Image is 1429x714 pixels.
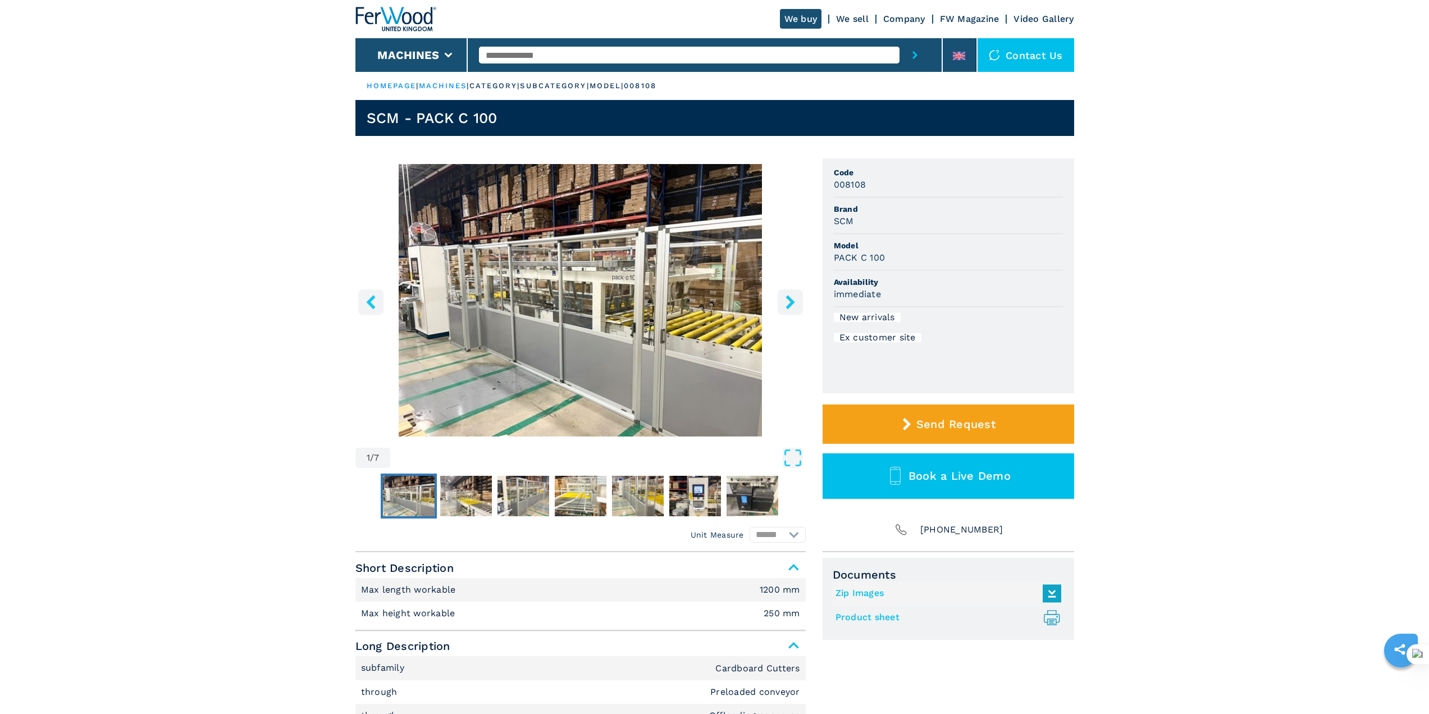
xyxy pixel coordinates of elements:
[361,686,400,698] p: through
[823,404,1074,444] button: Send Request
[355,474,806,519] nav: Thumbnail Navigation
[367,109,497,127] h1: SCM - PACK C 100
[978,38,1074,72] div: Contact us
[710,688,800,697] em: Preloaded conveyor
[497,476,549,516] img: 9e7af766b1b2cebfac965962b7017d46
[760,585,800,594] em: 1200 mm
[440,476,492,516] img: 583785ffa10557b6570988784c4633b1
[900,38,930,72] button: submit-button
[355,164,806,436] div: Go to Slide 1
[834,215,854,228] h3: SCM
[834,288,881,301] h3: immediate
[355,558,806,578] span: Short Description
[367,81,417,90] a: HOMEPAGE
[834,178,866,191] h3: 008108
[667,474,723,519] button: Go to Slide 6
[836,13,869,24] a: We sell
[940,13,999,24] a: FW Magazine
[355,7,436,31] img: Ferwood
[989,49,1000,61] img: Contact us
[419,81,467,90] a: machines
[374,453,379,462] span: 7
[834,203,1063,215] span: Brand
[355,578,806,626] div: Short Description
[780,9,822,29] a: We buy
[416,81,418,90] span: |
[1381,663,1421,706] iframe: Chat
[361,662,408,674] p: subfamily
[383,476,435,516] img: c6d8c869e1e99584f78b08b2781ab4db
[370,453,374,462] span: /
[669,476,721,516] img: 5b014cec489ce5248d85862ab03b2ffd
[834,240,1063,251] span: Model
[381,474,437,519] button: Go to Slide 1
[836,608,1056,627] a: Product sheet
[908,469,1011,483] span: Book a Live Demo
[836,584,1056,603] a: Zip Images
[916,417,996,431] span: Send Request
[778,289,803,315] button: right-button
[727,476,778,516] img: 46648d57158988506e44e3809b6b0733
[367,453,370,462] span: 1
[520,81,589,91] p: subcategory |
[495,474,551,519] button: Go to Slide 3
[590,81,624,91] p: model |
[834,276,1063,288] span: Availability
[377,48,439,62] button: Machines
[834,251,885,264] h3: PACK C 100
[469,81,521,91] p: category |
[715,664,800,673] em: Cardboard Cutters
[883,13,925,24] a: Company
[1013,13,1074,24] a: Video Gallery
[834,333,921,342] div: Ex customer site
[467,81,469,90] span: |
[834,313,901,322] div: New arrivals
[361,584,459,596] p: Max length workable
[823,453,1074,499] button: Book a Live Demo
[553,474,609,519] button: Go to Slide 4
[893,522,909,538] img: Phone
[438,474,494,519] button: Go to Slide 2
[691,529,744,540] em: Unit Measure
[555,476,606,516] img: 8b907d12e024f40f1728e72efee1acc8
[355,164,806,436] img: Cardboard Cutters SCM PACK C 100
[358,289,383,315] button: left-button
[393,448,802,468] button: Open Fullscreen
[833,568,1064,581] span: Documents
[1386,635,1414,663] a: sharethis
[724,474,780,519] button: Go to Slide 7
[612,476,664,516] img: e19ec2ef03f7a2df2185e0140692e6d0
[834,167,1063,178] span: Code
[920,522,1003,538] span: [PHONE_NUMBER]
[361,607,458,620] p: Max height workable
[610,474,666,519] button: Go to Slide 5
[355,636,806,656] span: Long Description
[764,609,800,618] em: 250 mm
[624,81,656,91] p: 008108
